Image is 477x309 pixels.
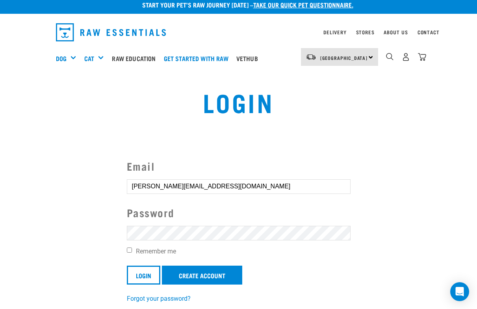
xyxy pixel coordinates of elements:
a: Forgot your password? [127,295,191,302]
div: Open Intercom Messenger [450,282,469,301]
a: Create Account [162,266,242,285]
img: home-icon@2x.png [418,53,426,61]
img: van-moving.png [306,54,316,61]
img: user.png [402,53,410,61]
img: Raw Essentials Logo [56,23,166,41]
a: Dog [56,54,67,63]
a: About Us [384,31,408,34]
nav: dropdown navigation [50,20,428,45]
a: Delivery [323,31,346,34]
a: Raw Education [110,43,161,74]
label: Remember me [127,247,351,256]
a: Vethub [234,43,264,74]
a: Cat [84,54,94,63]
input: Remember me [127,248,132,253]
a: take our quick pet questionnaire. [253,3,353,6]
a: Get started with Raw [162,43,234,74]
input: Login [127,266,160,285]
a: Stores [356,31,375,34]
a: Contact [418,31,440,34]
label: Password [127,205,351,221]
label: Email [127,158,351,174]
span: [GEOGRAPHIC_DATA] [320,56,368,59]
h1: Login [94,87,383,116]
img: home-icon-1@2x.png [386,53,393,60]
